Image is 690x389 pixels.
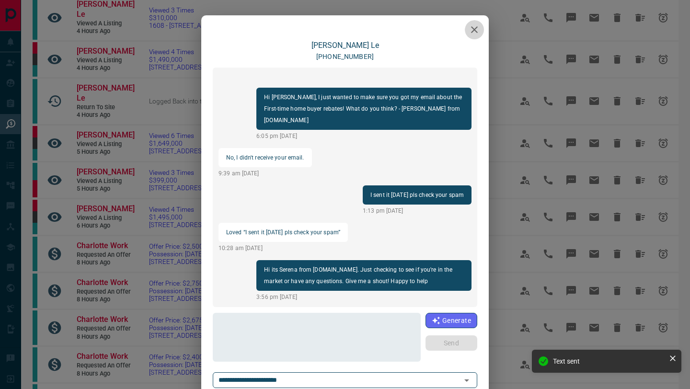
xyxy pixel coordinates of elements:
[264,264,464,287] p: Hi its Serena from [DOMAIN_NAME]. Just checking to see if you're in the market or have any questi...
[311,41,379,50] a: [PERSON_NAME] Le
[226,152,304,163] p: No, I didn't receive your email.
[316,52,374,62] p: [PHONE_NUMBER]
[226,227,340,238] p: Loved “I sent it [DATE] pls check your spam”
[553,357,665,365] div: Text sent
[370,189,464,201] p: I sent it [DATE] pls check your spam
[264,92,464,126] p: Hi [PERSON_NAME], I just wanted to make sure you got my email about the First-time home buyer reb...
[256,132,471,140] p: 6:05 pm [DATE]
[218,244,348,252] p: 10:28 am [DATE]
[218,169,312,178] p: 9:39 am [DATE]
[363,206,471,215] p: 1:13 pm [DATE]
[256,293,471,301] p: 3:56 pm [DATE]
[425,313,477,328] button: Generate
[460,374,473,387] button: Open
